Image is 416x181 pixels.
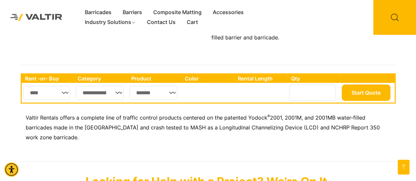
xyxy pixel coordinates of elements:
[22,74,74,83] th: Rent -or- Buy
[398,160,409,174] a: Open this option
[4,162,19,177] div: Accessibility Menu
[76,86,124,100] select: Single select
[23,86,70,100] select: Single select
[287,74,340,83] th: Qty
[207,8,249,17] a: Accessories
[267,114,270,119] sup: ®
[148,8,207,17] a: Composite Matting
[128,74,182,83] th: Product
[182,74,234,83] th: Color
[26,114,380,141] span: 2001, 2001M, and 2001MB water-filled barricades made in the [GEOGRAPHIC_DATA] and crash tested to...
[79,17,141,27] a: Industry Solutions
[141,17,181,27] a: Contact Us
[74,74,128,83] th: Category
[130,86,177,100] select: Single select
[26,114,267,121] span: Valtir Rentals offers a complete line of traffic control products centered on the patented Yodock
[342,84,390,101] button: Start Quote
[234,74,287,83] th: Rental Length
[117,8,148,17] a: Barriers
[5,9,68,26] img: Valtir Rentals
[79,8,117,17] a: Barricades
[181,17,204,27] a: Cart
[289,84,336,101] input: Number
